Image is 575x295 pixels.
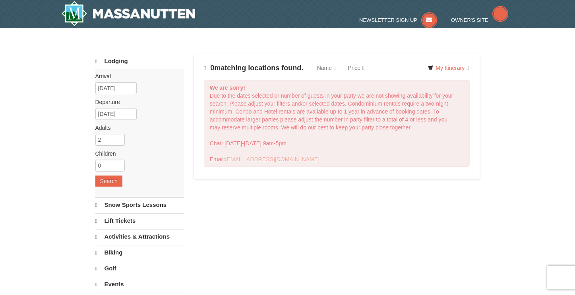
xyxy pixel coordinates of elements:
[204,80,470,167] div: Due to the dates selected or number of guests in your party we are not showing availability for y...
[225,156,319,162] a: [EMAIL_ADDRESS][DOMAIN_NAME]
[61,1,196,26] a: Massanutten Resort
[95,124,178,132] label: Adults
[95,72,178,80] label: Arrival
[95,261,184,276] a: Golf
[95,98,178,106] label: Departure
[95,229,184,244] a: Activities & Attractions
[451,17,488,23] span: Owner's Site
[95,175,122,187] button: Search
[95,213,184,228] a: Lift Tickets
[61,1,196,26] img: Massanutten Resort Logo
[210,85,245,91] strong: We are sorry!
[423,62,474,74] a: My Itinerary
[359,17,417,23] span: Newsletter Sign Up
[95,277,184,292] a: Events
[359,17,437,23] a: Newsletter Sign Up
[95,150,178,158] label: Children
[95,245,184,260] a: Biking
[311,60,342,76] a: Name
[95,197,184,212] a: Snow Sports Lessons
[342,60,370,76] a: Price
[95,54,184,69] a: Lodging
[451,17,508,23] a: Owner's Site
